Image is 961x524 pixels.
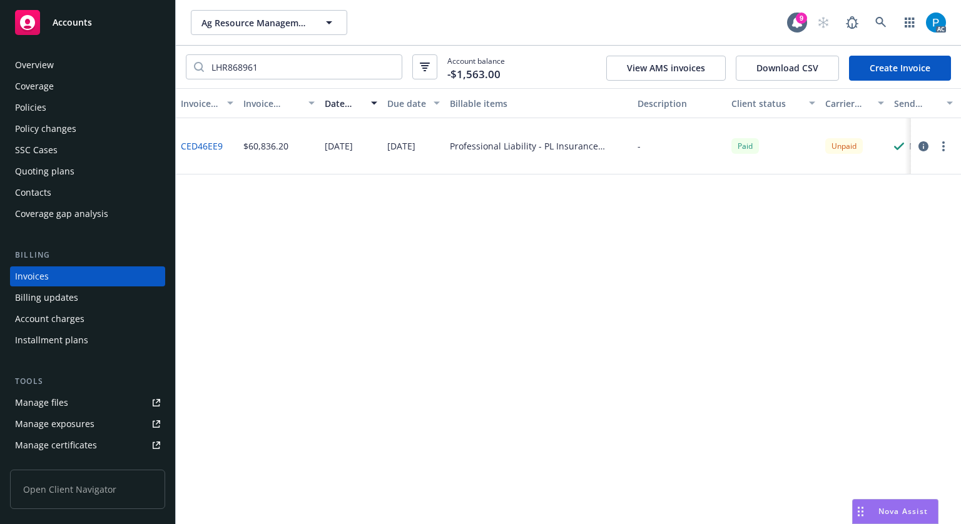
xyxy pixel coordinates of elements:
div: Billing [10,249,165,261]
div: Professional Liability - PL Insurance Agents E&O - LHR868961 [450,139,628,153]
button: Billable items [445,88,633,118]
a: Switch app [897,10,922,35]
div: Drag to move [853,500,868,523]
a: Billing updates [10,288,165,308]
div: Due date [387,97,426,110]
div: Manage claims [15,456,78,476]
div: $60,836.20 [243,139,288,153]
a: Policies [10,98,165,118]
img: photo [926,13,946,33]
a: Installment plans [10,330,165,350]
button: Description [633,88,726,118]
button: Due date [382,88,445,118]
div: Coverage gap analysis [15,204,108,224]
span: Open Client Navigator [10,470,165,509]
button: Date issued [320,88,382,118]
span: Nova Assist [878,506,928,516]
button: Invoice ID [176,88,238,118]
span: -$1,563.00 [447,66,501,83]
input: Filter by keyword... [204,55,402,79]
a: Report a Bug [840,10,865,35]
div: Coverage [15,76,54,96]
button: Download CSV [736,56,839,81]
div: Client status [731,97,801,110]
div: Installment plans [15,330,88,350]
a: Search [868,10,893,35]
div: [DATE] [325,139,353,153]
a: CED46EE9 [181,139,223,153]
div: Description [638,97,721,110]
div: Contacts [15,183,51,203]
div: 9 [796,13,807,24]
div: Invoice ID [181,97,220,110]
div: Tools [10,375,165,388]
a: Invoices [10,266,165,286]
div: - [638,139,641,153]
a: Manage claims [10,456,165,476]
div: [DATE] [387,139,415,153]
span: Account balance [447,56,505,78]
span: Accounts [53,18,92,28]
a: Contacts [10,183,165,203]
button: Client status [726,88,820,118]
div: Overview [15,55,54,75]
a: Quoting plans [10,161,165,181]
div: SSC Cases [15,140,58,160]
a: Accounts [10,5,165,40]
div: Unpaid [825,138,863,154]
a: SSC Cases [10,140,165,160]
div: Manage files [15,393,68,413]
a: Start snowing [811,10,836,35]
a: Manage files [10,393,165,413]
div: Invoices [15,266,49,286]
div: Policy changes [15,119,76,139]
div: Manage certificates [15,435,97,455]
div: Date issued [325,97,364,110]
div: Send result [894,97,939,110]
button: Carrier status [820,88,889,118]
a: Manage certificates [10,435,165,455]
a: Policy changes [10,119,165,139]
div: Quoting plans [15,161,74,181]
div: Policies [15,98,46,118]
button: Nova Assist [852,499,938,524]
span: Ag Resource Management [201,16,310,29]
a: Overview [10,55,165,75]
a: Manage exposures [10,414,165,434]
button: Invoice amount [238,88,320,118]
div: Invoice amount [243,97,301,110]
div: Carrier status [825,97,870,110]
div: Account charges [15,309,84,329]
button: View AMS invoices [606,56,726,81]
a: Account charges [10,309,165,329]
a: Create Invoice [849,56,951,81]
a: Coverage gap analysis [10,204,165,224]
div: Billing updates [15,288,78,308]
svg: Search [194,62,204,72]
div: Billable items [450,97,628,110]
div: Manage exposures [15,414,94,434]
button: Send result [889,88,958,118]
div: Paid [731,138,759,154]
a: Coverage [10,76,165,96]
button: Ag Resource Management [191,10,347,35]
